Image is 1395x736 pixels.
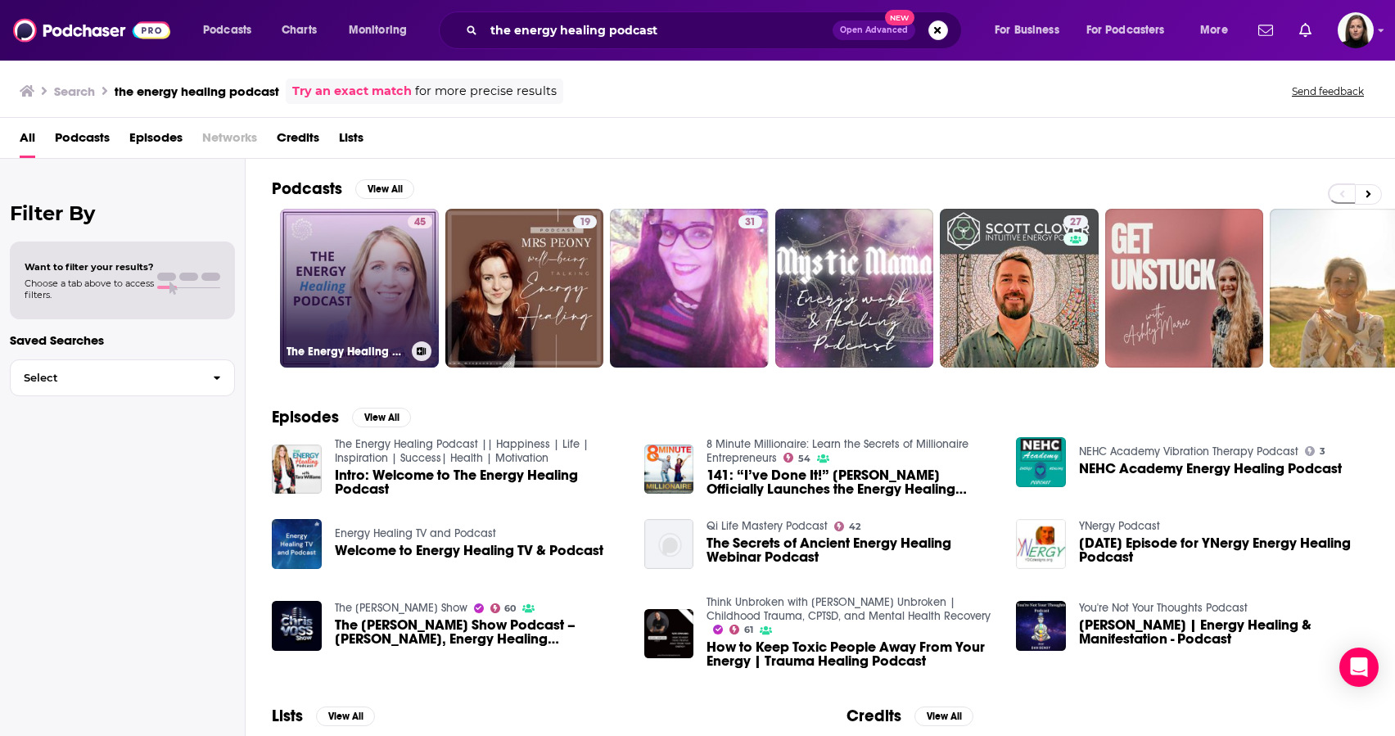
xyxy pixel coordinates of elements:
span: For Business [995,19,1059,42]
a: 54 [783,453,810,463]
button: Show profile menu [1338,12,1374,48]
span: 19 [580,214,590,231]
a: All [20,124,35,158]
span: Choose a tab above to access filters. [25,278,154,300]
a: Show notifications dropdown [1252,16,1280,44]
button: open menu [337,17,428,43]
a: 19 [573,215,597,228]
button: View All [352,408,411,427]
a: The Chris Voss Show Podcast – Helen Morris, Energy Healing Practitioner and Podcast Host [335,618,625,646]
span: [PERSON_NAME] | Energy Healing & Manifestation - Podcast [1079,618,1369,646]
button: View All [316,707,375,726]
a: Episodes [129,124,183,158]
a: Think Unbroken with Michael Unbroken | Childhood Trauma, CPTSD, and Mental Health Recovery [707,595,991,623]
a: Aubin LaBrosse | Energy Healing & Manifestation - Podcast [1079,618,1369,646]
a: Credits [277,124,319,158]
img: User Profile [1338,12,1374,48]
span: 45 [414,214,426,231]
button: open menu [192,17,273,43]
span: 60 [504,605,516,612]
button: View All [355,179,414,199]
a: PodcastsView All [272,178,414,199]
button: View All [914,707,973,726]
img: The Secrets of Ancient Energy Healing Webinar Podcast [644,519,694,569]
span: Logged in as BevCat3 [1338,12,1374,48]
h3: Search [54,84,95,99]
a: Intro: Welcome to The Energy Healing Podcast [335,468,625,496]
a: NEHC Academy Vibration Therapy Podcast [1079,445,1298,458]
a: 45The Energy Healing Podcast with [PERSON_NAME] [280,209,439,368]
a: CreditsView All [846,706,973,726]
input: Search podcasts, credits, & more... [484,17,833,43]
a: NEHC Academy Energy Healing Podcast [1079,462,1342,476]
a: 61 [729,625,753,634]
span: Charts [282,19,317,42]
span: 3 [1320,448,1325,455]
a: 27 [1063,215,1088,228]
button: open menu [1076,17,1189,43]
span: Select [11,373,200,383]
a: The Secrets of Ancient Energy Healing Webinar Podcast [707,536,996,564]
a: 19 [445,209,604,368]
a: YNergy Podcast [1079,519,1160,533]
div: Search podcasts, credits, & more... [454,11,977,49]
img: Podchaser - Follow, Share and Rate Podcasts [13,15,170,46]
img: The Chris Voss Show Podcast – Helen Morris, Energy Healing Practitioner and Podcast Host [272,601,322,651]
h2: Lists [272,706,303,726]
span: 27 [1070,214,1081,231]
p: Saved Searches [10,332,235,348]
a: How to Keep Toxic People Away From Your Energy | Trauma Healing Podcast [707,640,996,668]
span: The [PERSON_NAME] Show Podcast – [PERSON_NAME], Energy Healing Practitioner and Podcast Host [335,618,625,646]
h2: Episodes [272,407,339,427]
h2: Filter By [10,201,235,225]
a: 27 [940,209,1099,368]
a: 12.11.2022 Episode for YNergy Energy Healing Podcast [1079,536,1369,564]
a: Aubin LaBrosse | Energy Healing & Manifestation - Podcast [1016,601,1066,651]
a: The Chris Voss Show [335,601,467,615]
a: Podcasts [55,124,110,158]
h2: Credits [846,706,901,726]
span: New [885,10,914,25]
img: NEHC Academy Energy Healing Podcast [1016,437,1066,487]
a: Qi Life Mastery Podcast [707,519,828,533]
a: Welcome to Energy Healing TV & Podcast [335,544,603,558]
span: Podcasts [203,19,251,42]
img: 12.11.2022 Episode for YNergy Energy Healing Podcast [1016,519,1066,569]
span: 141: “I’ve Done It!” [PERSON_NAME] Officially Launches the Energy Healing Podcast! [707,468,996,496]
button: Select [10,359,235,396]
a: 8 Minute Millionaire: Learn the Secrets of Millionaire Entrepreneurs [707,437,968,465]
a: 42 [834,522,860,531]
a: Lists [339,124,363,158]
img: 141: “I’ve Done It!” Tara Officially Launches the Energy Healing Podcast! [644,445,694,494]
a: 141: “I’ve Done It!” Tara Officially Launches the Energy Healing Podcast! [707,468,996,496]
span: 31 [745,214,756,231]
a: Energy Healing TV and Podcast [335,526,496,540]
a: 45 [408,215,432,228]
img: Intro: Welcome to The Energy Healing Podcast [272,445,322,494]
a: Show notifications dropdown [1293,16,1318,44]
h3: the energy healing podcast [115,84,279,99]
span: Open Advanced [840,26,908,34]
a: 60 [490,603,517,613]
span: 42 [849,523,860,531]
span: Want to filter your results? [25,261,154,273]
span: 61 [744,626,753,634]
span: More [1200,19,1228,42]
span: Monitoring [349,19,407,42]
a: Welcome to Energy Healing TV & Podcast [272,519,322,569]
a: The Energy Healing Podcast || Happiness | Life | Inspiration | Success| Health | Motivation [335,437,589,465]
h2: Podcasts [272,178,342,199]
